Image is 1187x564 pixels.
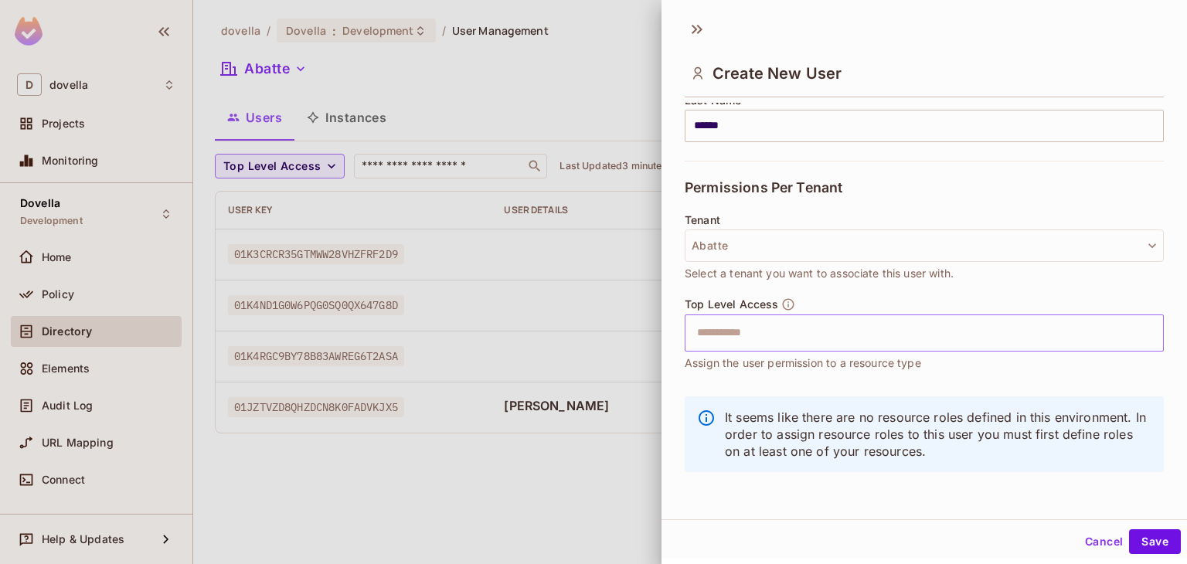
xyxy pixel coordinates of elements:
[685,355,921,372] span: Assign the user permission to a resource type
[725,409,1151,460] p: It seems like there are no resource roles defined in this environment. In order to assign resourc...
[1155,331,1158,334] button: Open
[1129,529,1181,554] button: Save
[713,64,842,83] span: Create New User
[685,229,1164,262] button: Abatte
[1079,529,1129,554] button: Cancel
[685,214,720,226] span: Tenant
[685,180,842,195] span: Permissions Per Tenant
[685,298,778,311] span: Top Level Access
[685,265,954,282] span: Select a tenant you want to associate this user with.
